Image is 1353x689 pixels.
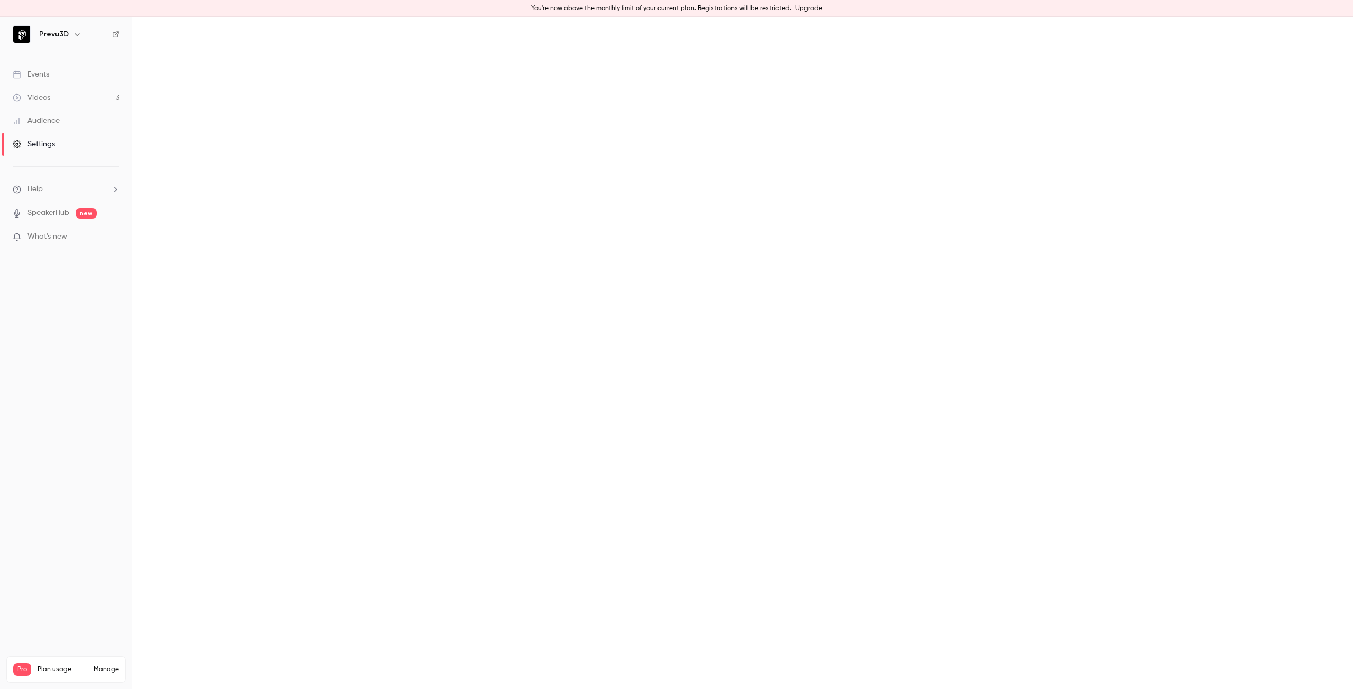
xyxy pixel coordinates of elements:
[27,207,69,219] a: SpeakerHub
[39,29,69,40] h6: Prevu3D
[94,665,119,674] a: Manage
[13,139,55,149] div: Settings
[795,4,822,13] a: Upgrade
[38,665,87,674] span: Plan usage
[27,184,43,195] span: Help
[13,663,31,676] span: Pro
[13,116,60,126] div: Audience
[76,208,97,219] span: new
[107,232,119,242] iframe: Noticeable Trigger
[13,92,50,103] div: Videos
[13,69,49,80] div: Events
[27,231,67,242] span: What's new
[13,184,119,195] li: help-dropdown-opener
[13,26,30,43] img: Prevu3D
